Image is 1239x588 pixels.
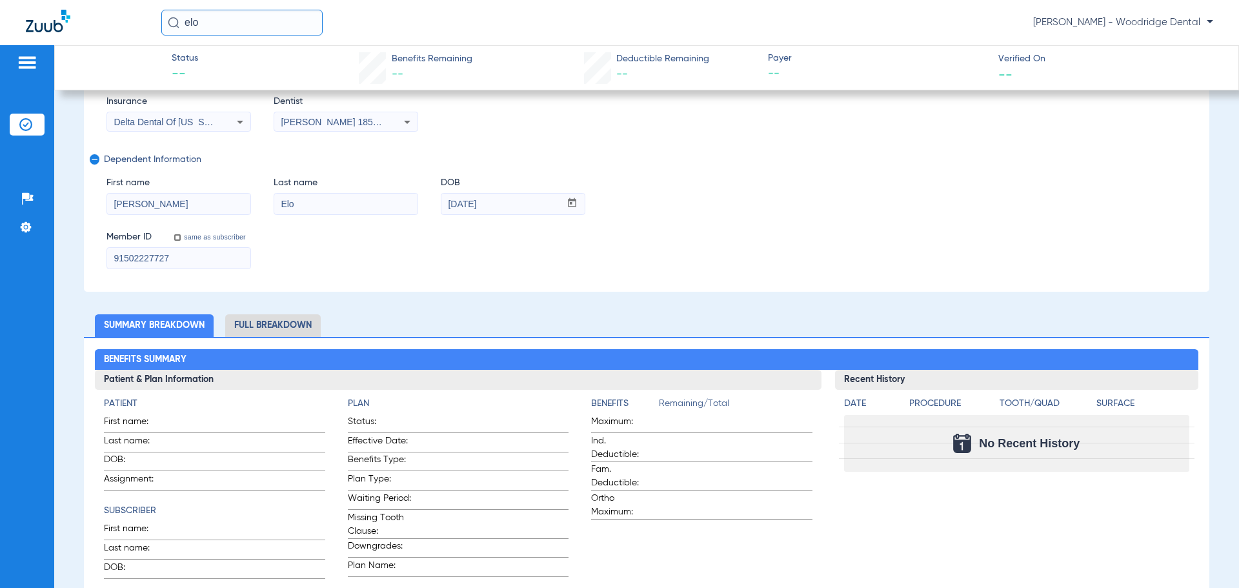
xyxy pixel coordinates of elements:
h4: Surface [1096,397,1189,411]
span: Ind. Deductible: [591,434,654,461]
h4: Date [844,397,898,411]
span: Last name: [104,434,167,452]
h2: Benefits Summary [95,349,1198,370]
span: Benefits Type: [348,453,411,471]
h4: Procedure [909,397,995,411]
h4: Benefits [591,397,659,411]
span: Last name [274,176,418,190]
span: Downgrades: [348,540,411,557]
span: Maximum: [591,415,654,432]
app-breakdown-title: Date [844,397,898,415]
span: First name [106,176,251,190]
span: Waiting Period: [348,492,411,509]
h4: Patient [104,397,325,411]
span: [PERSON_NAME] 1851965701 [281,117,408,127]
span: Member ID [106,230,152,244]
app-breakdown-title: Tooth/Quad [1000,397,1092,415]
span: Missing Tooth Clause: [348,511,411,538]
span: Effective Date: [348,434,411,452]
span: Insurance [106,95,251,108]
span: Dependent Information [104,154,1184,165]
span: No Recent History [979,437,1080,450]
span: DOB: [104,561,167,578]
h4: Plan [348,397,569,411]
h3: Patient & Plan Information [95,370,821,390]
app-breakdown-title: Procedure [909,397,995,415]
app-breakdown-title: Benefits [591,397,659,415]
span: First name: [104,415,167,432]
span: -- [768,66,987,82]
span: Delta Dental Of [US_STATE] [114,117,228,127]
label: same as subscriber [181,232,246,241]
span: -- [172,66,198,84]
span: Status: [348,415,411,432]
span: DOB: [104,453,167,471]
img: Calendar [953,434,971,453]
span: First name: [104,522,167,540]
h4: Subscriber [104,504,325,518]
span: -- [392,68,403,80]
span: Ortho Maximum: [591,492,654,519]
mat-icon: remove [90,154,97,170]
img: hamburger-icon [17,55,37,70]
span: Status [172,52,198,65]
span: Verified On [998,52,1218,66]
app-breakdown-title: Surface [1096,397,1189,415]
span: DOB [441,176,585,190]
img: Zuub Logo [26,10,70,32]
span: Last name: [104,542,167,559]
span: Assignment: [104,472,167,490]
span: Fam. Deductible: [591,463,654,490]
span: Payer [768,52,987,65]
span: -- [616,68,628,80]
span: Deductible Remaining [616,52,709,66]
input: Search for patients [161,10,323,35]
span: Plan Type: [348,472,411,490]
img: Search Icon [168,17,179,28]
span: Plan Name: [348,559,411,576]
span: Remaining/Total [659,397,812,415]
li: Summary Breakdown [95,314,214,337]
h4: Tooth/Quad [1000,397,1092,411]
li: Full Breakdown [225,314,321,337]
span: [PERSON_NAME] - Woodridge Dental [1033,16,1213,29]
h3: Recent History [835,370,1198,390]
span: Dentist [274,95,418,108]
span: Benefits Remaining [392,52,472,66]
button: Open calendar [559,194,585,214]
span: -- [998,67,1012,81]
